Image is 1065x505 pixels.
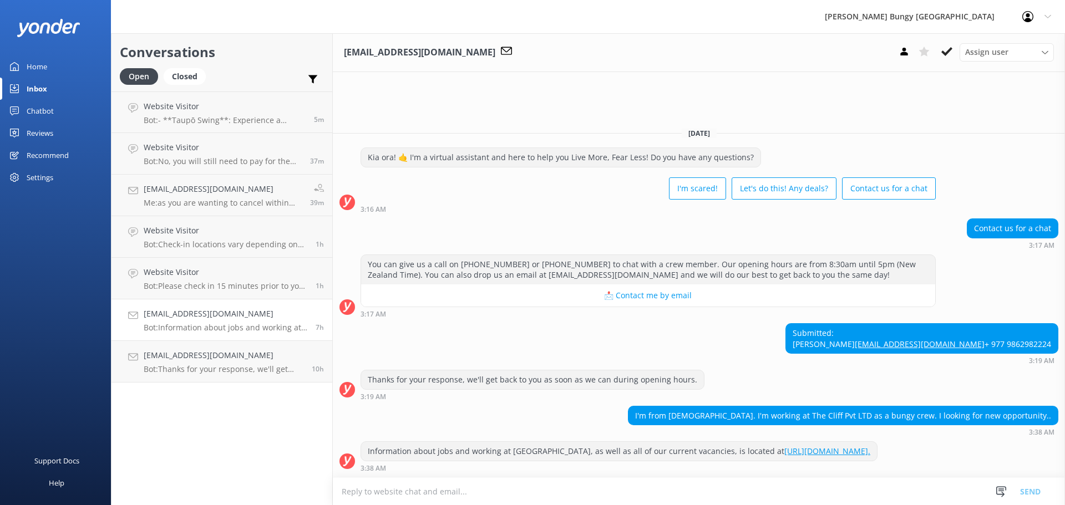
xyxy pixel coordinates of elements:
button: Contact us for a chat [842,177,936,200]
strong: 3:17 AM [361,311,386,318]
h4: [EMAIL_ADDRESS][DOMAIN_NAME] [144,308,307,320]
div: Closed [164,68,206,85]
div: Aug 26 2025 03:19am (UTC +12:00) Pacific/Auckland [361,392,704,400]
strong: 3:16 AM [361,206,386,213]
span: Aug 26 2025 11:27am (UTC +12:00) Pacific/Auckland [314,115,324,124]
a: [EMAIL_ADDRESS][DOMAIN_NAME]Bot:Information about jobs and working at [GEOGRAPHIC_DATA], as well ... [111,299,332,341]
div: Kia ora! 🤙 I'm a virtual assistant and here to help you Live More, Fear Less! Do you have any que... [361,148,760,167]
div: Aug 26 2025 03:19am (UTC +12:00) Pacific/Auckland [785,356,1058,364]
span: Aug 26 2025 10:53am (UTC +12:00) Pacific/Auckland [310,198,324,207]
a: Website VisitorBot:Check-in locations vary depending on your activity: - [GEOGRAPHIC_DATA]: Base ... [111,216,332,258]
div: Home [27,55,47,78]
div: Contact us for a chat [967,219,1058,238]
a: [EMAIL_ADDRESS][DOMAIN_NAME]Bot:Thanks for your response, we'll get back to you as soon as we can... [111,341,332,382]
p: Bot: Please check in 15 minutes prior to your booked activity time for the [GEOGRAPHIC_DATA]. [144,281,307,291]
h4: Website Visitor [144,100,306,113]
strong: 3:38 AM [361,465,386,472]
strong: 3:38 AM [1029,429,1054,436]
div: Recommend [27,144,69,166]
div: Aug 26 2025 03:17am (UTC +12:00) Pacific/Auckland [967,241,1058,249]
button: I'm scared! [669,177,726,200]
div: Aug 26 2025 03:16am (UTC +12:00) Pacific/Auckland [361,205,936,213]
h4: Website Visitor [144,225,307,237]
div: Inbox [27,78,47,100]
a: Open [120,70,164,82]
a: Closed [164,70,211,82]
button: 📩 Contact me by email [361,284,935,307]
div: Settings [27,166,53,188]
div: Thanks for your response, we'll get back to you as soon as we can during opening hours. [361,370,704,389]
div: You can give us a call on [PHONE_NUMBER] or [PHONE_NUMBER] to chat with a crew member. Our openin... [361,255,935,284]
div: Information about jobs and working at [GEOGRAPHIC_DATA], as well as all of our current vacancies,... [361,442,877,461]
span: Aug 26 2025 10:25am (UTC +12:00) Pacific/Auckland [316,239,324,249]
div: Help [49,472,64,494]
p: Bot: - **Taupō Swing**: Experience a thrilling swing over the Waikato River, reaching speeds of u... [144,115,306,125]
img: yonder-white-logo.png [17,19,80,37]
p: Bot: No, you will still need to pay for the activity even if you jump naked. [144,156,302,166]
h4: [EMAIL_ADDRESS][DOMAIN_NAME] [144,349,303,361]
div: Aug 26 2025 03:17am (UTC +12:00) Pacific/Auckland [361,310,936,318]
strong: 3:19 AM [1029,358,1054,364]
span: [DATE] [682,129,717,138]
h4: Website Visitor [144,141,302,154]
a: Website VisitorBot:Please check in 15 minutes prior to your booked activity time for the [GEOGRAP... [111,258,332,299]
div: I'm from [DEMOGRAPHIC_DATA]. I'm working at The Cliff Pvt LTD as a bungy crew. I looking for new ... [628,406,1058,425]
a: Website VisitorBot:- **Taupō Swing**: Experience a thrilling swing over the Waikato River, reachi... [111,91,332,133]
p: Me: as you are wanting to cancel within 48hrs we do need confirmation that there are external fac... [144,198,302,208]
span: Aug 26 2025 01:11am (UTC +12:00) Pacific/Auckland [312,364,324,374]
a: [URL][DOMAIN_NAME]. [784,446,870,456]
div: Reviews [27,122,53,144]
button: Let's do this! Any deals? [732,177,836,200]
h3: [EMAIL_ADDRESS][DOMAIN_NAME] [344,45,495,60]
p: Bot: Thanks for your response, we'll get back to you as soon as we can during opening hours. [144,364,303,374]
div: Open [120,68,158,85]
span: Aug 26 2025 10:54am (UTC +12:00) Pacific/Auckland [310,156,324,166]
h4: Website Visitor [144,266,307,278]
p: Bot: Check-in locations vary depending on your activity: - [GEOGRAPHIC_DATA]: Base Building, [STR... [144,239,307,249]
h4: [EMAIL_ADDRESS][DOMAIN_NAME] [144,183,302,195]
a: Website VisitorBot:No, you will still need to pay for the activity even if you jump naked.37m [111,133,332,175]
div: Aug 26 2025 03:38am (UTC +12:00) Pacific/Auckland [628,428,1058,436]
h2: Conversations [120,42,324,63]
strong: 3:17 AM [1029,242,1054,249]
div: Assign User [960,43,1054,61]
a: [EMAIL_ADDRESS][DOMAIN_NAME] [855,339,985,349]
div: Aug 26 2025 03:38am (UTC +12:00) Pacific/Auckland [361,464,878,472]
div: Support Docs [34,450,79,472]
div: Submitted: [PERSON_NAME] + 977 9862982224 [786,324,1058,353]
span: Aug 26 2025 03:38am (UTC +12:00) Pacific/Auckland [316,323,324,332]
p: Bot: Information about jobs and working at [GEOGRAPHIC_DATA], as well as all of our current vacan... [144,323,307,333]
strong: 3:19 AM [361,394,386,400]
span: Aug 26 2025 10:06am (UTC +12:00) Pacific/Auckland [316,281,324,290]
a: [EMAIL_ADDRESS][DOMAIN_NAME]Me:as you are wanting to cancel within 48hrs we do need confirmation ... [111,175,332,216]
span: Assign user [965,46,1008,58]
div: Chatbot [27,100,54,122]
